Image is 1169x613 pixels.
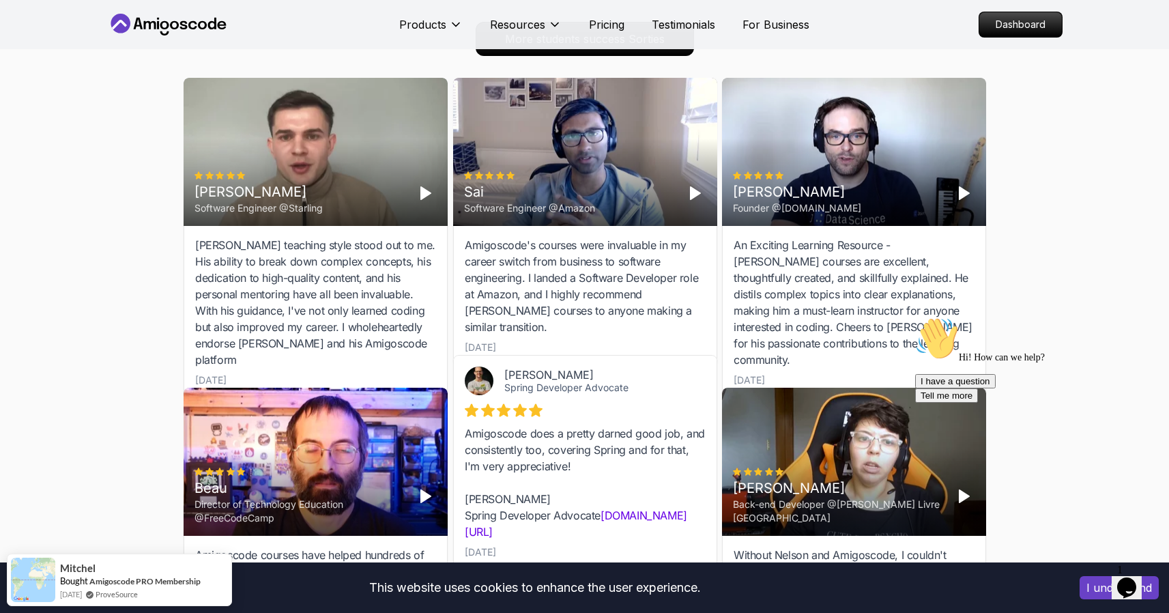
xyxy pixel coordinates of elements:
span: [DATE] [60,588,82,600]
div: Back-end Developer @[PERSON_NAME] Livre [GEOGRAPHIC_DATA] [733,498,942,525]
p: Resources [490,16,545,33]
a: Testimonials [652,16,715,33]
button: Tell me more [5,77,68,91]
a: For Business [742,16,809,33]
button: Accept cookies [1080,576,1159,599]
img: Josh Long avatar [465,367,493,395]
iframe: chat widget [910,311,1155,552]
div: Beau [194,479,404,498]
div: [PERSON_NAME] [504,368,684,382]
button: Play [414,485,436,507]
iframe: chat widget [1112,558,1155,599]
div: An Exciting Learning Resource - [PERSON_NAME] courses are excellent, thoughtfully created, and sk... [734,237,975,368]
div: [DATE] [195,373,227,387]
p: Dashboard [979,12,1062,37]
button: Play [953,182,975,204]
div: [DATE] [465,545,496,559]
button: Resources [490,16,562,44]
div: 👋Hi! How can we help?I have a questionTell me more [5,5,251,91]
button: Play [414,182,436,204]
a: Amigoscode PRO Membership [89,576,201,586]
div: Amigoscode's courses were invaluable in my career switch from business to software engineering. I... [465,237,706,335]
div: Software Engineer @Starling [194,201,323,215]
img: :wave: [5,5,49,49]
div: Without Nelson and Amigoscode, I couldn't really have done this, especially in this very short am... [734,547,975,612]
span: Hi! How can we help? [5,41,135,51]
a: Spring Developer Advocate [504,382,629,393]
img: provesource social proof notification image [11,558,55,602]
button: Play [684,182,706,204]
div: This website uses cookies to enhance the user experience. [10,573,1059,603]
a: ProveSource [96,588,138,600]
p: Products [399,16,446,33]
div: [PERSON_NAME] [733,479,942,498]
a: Dashboard [979,12,1063,38]
div: Director of Technology Education @FreeCodeCamp [194,498,404,525]
button: Products [399,16,463,44]
div: Amigoscode does a pretty darned good job, and consistently too, covering Spring and for that, I'm... [465,425,706,540]
div: Founder @[DOMAIN_NAME] [733,201,861,215]
div: Amigoscode courses have helped hundreds of thousands of people learn complex programming topics [195,547,436,596]
span: Mitchel [60,562,96,574]
div: [PERSON_NAME] [194,182,323,201]
div: [DATE] [734,373,765,387]
a: [DOMAIN_NAME][URL] [465,509,687,539]
div: Software Engineer @Amazon [464,201,595,215]
div: [DATE] [465,341,496,354]
a: Pricing [589,16,624,33]
div: [PERSON_NAME] [733,182,861,201]
div: [PERSON_NAME] teaching style stood out to me. His ability to break down complex concepts, his ded... [195,237,436,368]
div: Sai [464,182,595,201]
span: Bought [60,575,88,586]
button: I have a question [5,63,86,77]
